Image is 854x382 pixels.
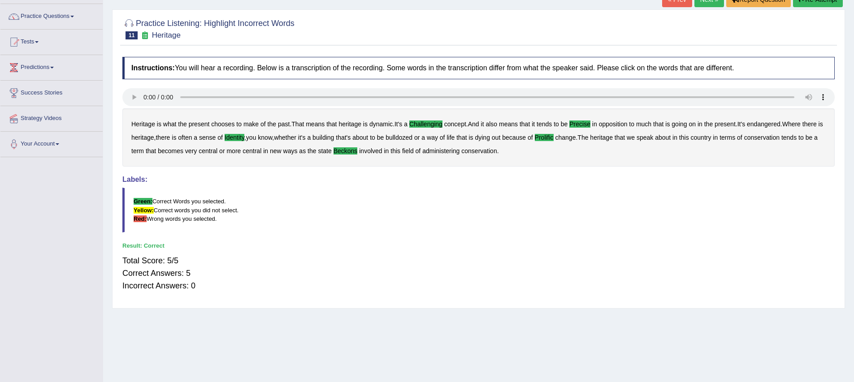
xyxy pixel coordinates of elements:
b: term [131,147,144,155]
b: you [246,134,256,141]
b: of [416,147,421,155]
b: that's [336,134,351,141]
b: in [713,134,718,141]
b: to [236,120,242,128]
b: conservation [461,147,497,155]
b: That [291,120,304,128]
b: a [194,134,197,141]
b: going [672,120,687,128]
b: out [492,134,500,141]
b: Where [782,120,801,128]
a: Your Account [0,132,103,154]
b: dying [475,134,490,141]
small: Exam occurring question [140,31,149,40]
h4: Labels: [122,176,835,184]
b: about [655,134,671,141]
b: it's [298,134,306,141]
b: central [199,147,217,155]
b: that [520,120,530,128]
b: a [307,134,311,141]
b: be [561,120,568,128]
b: present [189,120,210,128]
a: Practice Questions [0,4,103,26]
b: involved [359,147,382,155]
div: Result: [122,241,835,250]
b: the [704,120,713,128]
b: on [689,120,696,128]
b: opposition [599,120,628,128]
b: this [679,134,689,141]
b: there [156,134,170,141]
b: is [468,134,473,141]
b: concept [444,120,466,128]
b: It's [737,120,745,128]
a: Tests [0,30,103,52]
b: is [172,134,176,141]
b: we [627,134,635,141]
b: becomes [158,147,183,155]
b: there [802,120,817,128]
b: tends [781,134,797,141]
b: of [737,134,742,141]
b: past [278,120,290,128]
b: it [532,120,535,128]
b: dynamic [369,120,393,128]
b: building [312,134,334,141]
b: also [486,120,497,128]
b: that [653,120,663,128]
b: precise [569,120,590,128]
b: way [427,134,438,141]
b: of [260,120,266,128]
b: to [798,134,804,141]
b: And [468,120,479,128]
b: chooses [211,120,234,128]
b: field [402,147,414,155]
b: in [698,120,702,128]
b: endangered [747,120,780,128]
h4: You will hear a recording. Below is a transcription of the recording. Some words in the transcrip... [122,57,835,79]
a: Strategy Videos [0,106,103,129]
b: terms [720,134,735,141]
b: what [163,120,177,128]
b: be [806,134,813,141]
b: to [629,120,634,128]
div: . . . . . , , , . . [122,108,835,167]
b: in [592,120,597,128]
b: The [577,134,588,141]
b: a [404,120,407,128]
b: Yellow: [134,207,154,214]
b: this [390,147,400,155]
b: heritage [590,134,613,141]
b: know [258,134,272,141]
b: tends [537,120,552,128]
b: that [326,120,337,128]
b: heritage [131,134,154,141]
b: means [499,120,518,128]
b: central [243,147,261,155]
b: new [270,147,282,155]
b: in [672,134,677,141]
b: identity [225,134,244,141]
b: beckons [334,147,358,155]
b: conservation [744,134,780,141]
b: to [554,120,559,128]
b: speak [637,134,653,141]
b: challenging [409,120,442,128]
b: more [226,147,241,155]
b: administering [422,147,460,155]
b: means [306,120,325,128]
b: make [243,120,259,128]
b: sense [199,134,216,141]
b: ways [283,147,298,155]
b: very [185,147,197,155]
b: because [502,134,526,141]
b: prolific [535,134,554,141]
b: Heritage [131,120,155,128]
b: of [440,134,445,141]
b: is [665,120,670,128]
b: of [217,134,223,141]
blockquote: Correct Words you selected. Correct words you did not select. Wrong words you selected. [122,188,835,232]
b: It's [394,120,402,128]
b: is [157,120,161,128]
b: often [178,134,192,141]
